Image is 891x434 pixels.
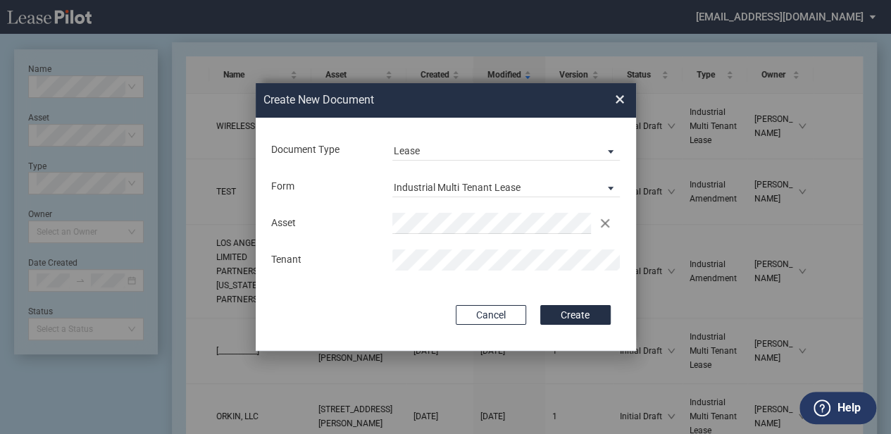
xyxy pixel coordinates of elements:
div: Industrial Multi Tenant Lease [394,182,520,193]
span: × [615,89,625,111]
label: Help [837,399,860,417]
div: Asset [263,216,385,230]
div: Lease [394,145,420,156]
div: Document Type [263,143,385,157]
h2: Create New Document [263,92,565,108]
div: Tenant [263,253,385,267]
md-select: Lease Form: Industrial Multi Tenant Lease [392,176,620,197]
md-select: Document Type: Lease [392,139,620,161]
div: Form [263,180,385,194]
button: Create [540,305,611,325]
button: Cancel [456,305,526,325]
md-dialog: Create New ... [256,83,636,351]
